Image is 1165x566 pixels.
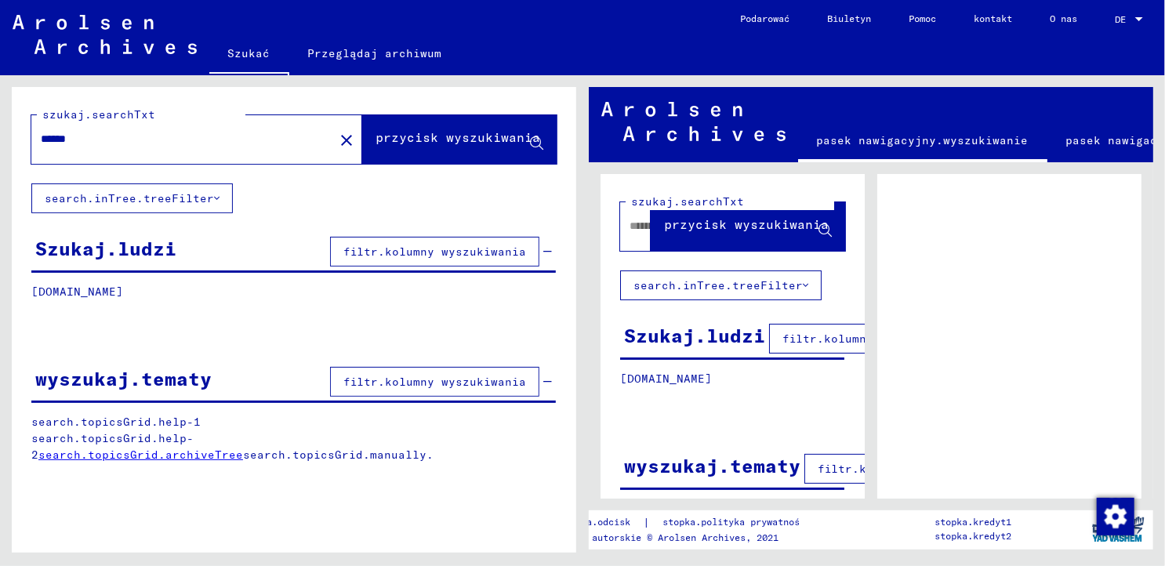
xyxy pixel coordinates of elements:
button: search.inTree.treeFilter [620,270,822,300]
a: Przeglądaj archiwum [289,34,461,72]
font: przycisk wyszukiwania [376,129,540,145]
button: przycisk wyszukiwania [362,115,557,164]
img: Arolsen_neg.svg [13,15,197,54]
mat-icon: close [337,131,356,150]
font: Przeglądaj archiwum [308,46,442,60]
font: Podarować [740,13,789,24]
font: Biuletyn [827,13,871,24]
img: yv_logo.png [1089,510,1148,549]
font: | [643,515,650,529]
font: filtr.kolumny wyszukiwania [343,375,526,389]
font: szukaj.searchTxt [42,107,155,122]
font: Szukać [228,46,270,60]
font: stopka.kredyt1 [935,516,1011,528]
font: szukaj.searchTxt [631,194,744,209]
a: stopka.odcisk [559,514,643,531]
font: wyszukaj.tematy [624,454,800,477]
font: DE [1115,13,1126,25]
font: Szukaj.ludzi [624,324,765,347]
font: [DOMAIN_NAME] [31,285,123,299]
button: filtr.kolumny wyszukiwania [330,237,539,267]
font: przycisk wyszukiwania [664,216,829,232]
font: Prawa autorskie © Arolsen Archives, 2021 [559,532,778,543]
a: stopka.polityka prywatności [650,514,829,531]
a: search.topicsGrid.archiveTree [38,448,243,462]
div: Zmiana zgody [1096,497,1134,535]
a: pasek nawigacyjny.wyszukiwanie [798,122,1047,162]
font: stopka.odcisk [559,516,630,528]
button: Clear [331,124,362,155]
font: filtr.kolumny wyszukiwania [818,462,1000,476]
font: kontakt [974,13,1012,24]
button: przycisk wyszukiwania [651,202,845,251]
img: Arolsen_neg.svg [601,102,786,141]
font: Szukaj.ludzi [35,237,176,260]
font: search.topicsGrid.help-1 [31,415,201,429]
font: search.topicsGrid.help-2 [31,431,194,462]
font: filtr.kolumny wyszukiwania [782,332,965,346]
font: wyszukaj.tematy [35,367,212,390]
font: search.inTree.treeFilter [633,278,803,292]
font: search.inTree.treeFilter [45,191,214,205]
button: filtr.kolumny wyszukiwania [330,367,539,397]
a: Szukać [209,34,289,75]
button: filtr.kolumny wyszukiwania [769,324,978,354]
font: stopka.kredyt2 [935,530,1011,542]
font: stopka.polityka prywatności [662,516,811,528]
button: filtr.kolumny wyszukiwania [804,454,1014,484]
font: filtr.kolumny wyszukiwania [343,245,526,259]
font: O nas [1050,13,1077,24]
button: search.inTree.treeFilter [31,183,233,213]
font: Pomoc [909,13,936,24]
img: Zmiana zgody [1097,498,1134,535]
font: [DOMAIN_NAME] [620,372,712,386]
font: search.topicsGrid.manually. [243,448,434,462]
font: pasek nawigacyjny.wyszukiwanie [817,133,1029,147]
